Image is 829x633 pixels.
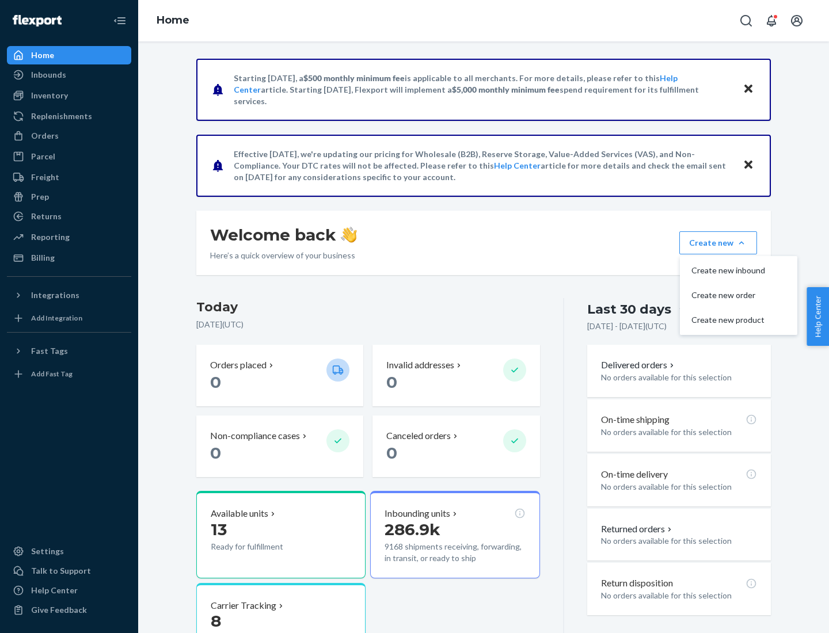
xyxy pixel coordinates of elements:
[601,577,673,590] p: Return disposition
[494,161,541,170] a: Help Center
[7,286,131,304] button: Integrations
[196,345,363,406] button: Orders placed 0
[807,287,829,346] button: Help Center
[682,283,795,308] button: Create new order
[691,266,765,274] span: Create new inbound
[210,224,357,245] h1: Welcome back
[196,491,366,578] button: Available units13Ready for fulfillment
[7,86,131,105] a: Inventory
[31,604,87,616] div: Give Feedback
[31,252,55,264] div: Billing
[601,426,757,438] p: No orders available for this selection
[31,565,91,577] div: Talk to Support
[31,313,82,323] div: Add Integration
[7,188,131,206] a: Prep
[31,211,62,222] div: Returns
[147,4,199,37] ol: breadcrumbs
[601,535,757,547] p: No orders available for this selection
[7,342,131,360] button: Fast Tags
[7,228,131,246] a: Reporting
[587,321,667,332] p: [DATE] - [DATE] ( UTC )
[7,365,131,383] a: Add Fast Tag
[587,300,671,318] div: Last 30 days
[7,46,131,64] a: Home
[452,85,560,94] span: $5,000 monthly minimum fee
[682,258,795,283] button: Create new inbound
[370,491,539,578] button: Inbounding units286.9k9168 shipments receiving, forwarding, in transit, or ready to ship
[31,191,49,203] div: Prep
[211,520,227,539] span: 13
[601,372,757,383] p: No orders available for this selection
[372,415,539,477] button: Canceled orders 0
[210,372,221,392] span: 0
[157,14,189,26] a: Home
[735,9,758,32] button: Open Search Box
[31,90,68,101] div: Inventory
[7,581,131,600] a: Help Center
[108,9,131,32] button: Close Navigation
[196,415,363,477] button: Non-compliance cases 0
[7,601,131,619] button: Give Feedback
[234,148,732,183] p: Effective [DATE], we're updating our pricing for Wholesale (B2B), Reserve Storage, Value-Added Se...
[31,289,79,301] div: Integrations
[31,130,59,142] div: Orders
[386,359,454,372] p: Invalid addresses
[234,73,732,107] p: Starting [DATE], a is applicable to all merchants. For more details, please refer to this article...
[7,207,131,226] a: Returns
[7,542,131,560] a: Settings
[386,443,397,463] span: 0
[31,49,54,61] div: Home
[211,541,317,552] p: Ready for fulfillment
[385,520,440,539] span: 286.9k
[211,507,268,520] p: Available units
[31,585,78,596] div: Help Center
[601,523,674,536] button: Returned orders
[741,157,756,174] button: Close
[31,345,68,357] div: Fast Tags
[601,413,670,426] p: On-time shipping
[760,9,783,32] button: Open notifications
[210,359,267,372] p: Orders placed
[601,468,668,481] p: On-time delivery
[341,227,357,243] img: hand-wave emoji
[7,562,131,580] a: Talk to Support
[31,546,64,557] div: Settings
[785,9,808,32] button: Open account menu
[601,481,757,493] p: No orders available for this selection
[679,231,757,254] button: Create newCreate new inboundCreate new orderCreate new product
[741,81,756,98] button: Close
[196,298,540,316] h3: Today
[13,15,62,26] img: Flexport logo
[31,231,70,243] div: Reporting
[31,369,73,379] div: Add Fast Tag
[601,590,757,601] p: No orders available for this selection
[372,345,539,406] button: Invalid addresses 0
[31,171,59,183] div: Freight
[211,599,276,612] p: Carrier Tracking
[601,359,676,372] button: Delivered orders
[211,611,221,631] span: 8
[7,309,131,327] a: Add Integration
[386,429,451,443] p: Canceled orders
[196,319,540,330] p: [DATE] ( UTC )
[7,107,131,125] a: Replenishments
[385,541,525,564] p: 9168 shipments receiving, forwarding, in transit, or ready to ship
[31,151,55,162] div: Parcel
[385,507,450,520] p: Inbounding units
[7,66,131,84] a: Inbounds
[7,127,131,145] a: Orders
[682,308,795,333] button: Create new product
[31,110,92,122] div: Replenishments
[210,250,357,261] p: Here’s a quick overview of your business
[7,147,131,166] a: Parcel
[210,429,300,443] p: Non-compliance cases
[210,443,221,463] span: 0
[386,372,397,392] span: 0
[31,69,66,81] div: Inbounds
[7,168,131,186] a: Freight
[691,316,765,324] span: Create new product
[7,249,131,267] a: Billing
